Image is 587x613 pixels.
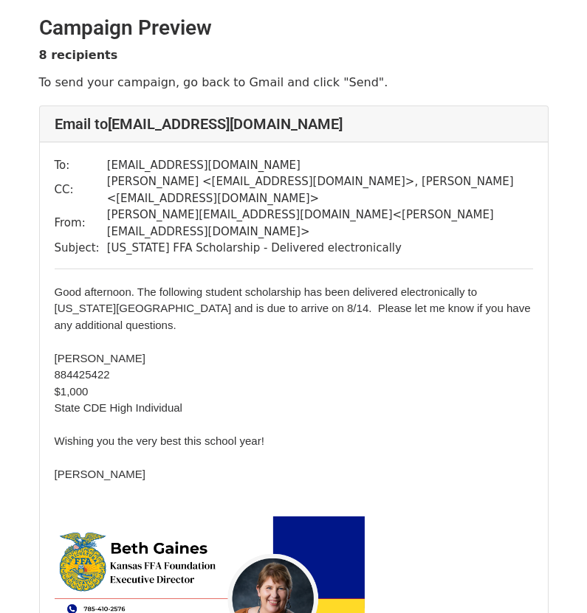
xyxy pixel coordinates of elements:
div: [PERSON_NAME] [55,466,533,483]
td: To: [55,157,107,174]
p: To send your campaign, go back to Gmail and click "Send". [39,75,549,90]
h4: Email to [EMAIL_ADDRESS][DOMAIN_NAME] [55,115,533,133]
td: Subject: [55,240,107,257]
div: Wishing you the very best this school year! [55,433,533,450]
td: [EMAIL_ADDRESS][DOMAIN_NAME] [107,157,533,174]
div: State CDE High Individual [55,400,533,417]
td: [US_STATE] FFA Scholarship - Delivered electronically [107,240,533,257]
div: $1,000 [55,384,533,401]
div: [PERSON_NAME] [55,350,533,367]
h2: Campaign Preview [39,15,549,41]
strong: 8 recipients [39,48,118,62]
td: [PERSON_NAME] < [EMAIL_ADDRESS][DOMAIN_NAME] >, [PERSON_NAME] < [EMAIL_ADDRESS][DOMAIN_NAME] > [107,173,533,207]
td: [PERSON_NAME][EMAIL_ADDRESS][DOMAIN_NAME] < [PERSON_NAME][EMAIL_ADDRESS][DOMAIN_NAME] > [107,207,533,240]
div: ​Good afternoon. The following student scholarship has been delivered electronically to [US_STATE... [55,284,533,334]
td: From: [55,207,107,240]
td: CC: [55,173,107,207]
div: 884425422 [55,367,533,384]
